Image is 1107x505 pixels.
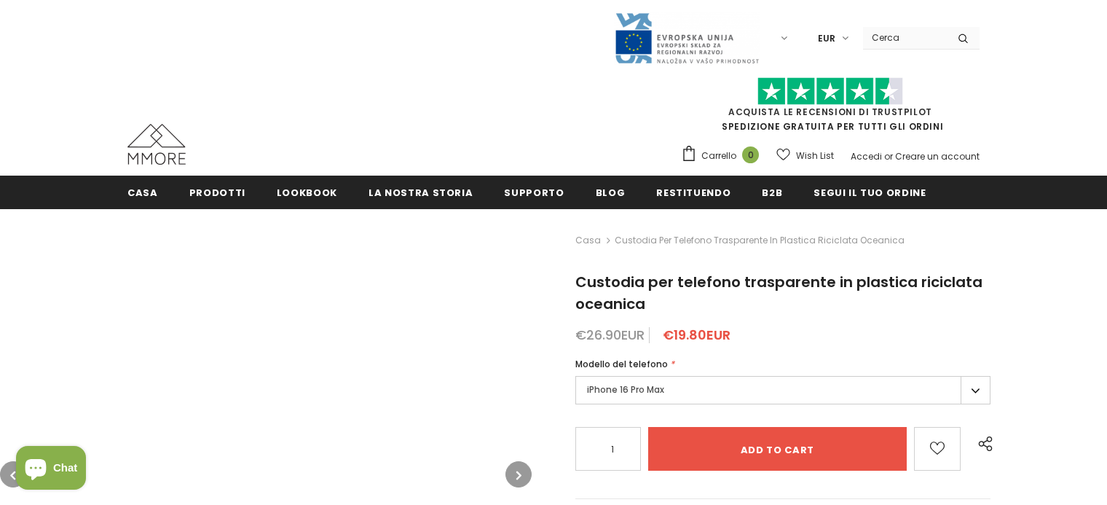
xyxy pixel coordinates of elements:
[614,12,760,65] img: Javni Razpis
[813,176,926,208] a: Segui il tuo ordine
[277,176,337,208] a: Lookbook
[681,145,766,167] a: Carrello 0
[575,272,982,314] span: Custodia per telefono trasparente in plastica riciclata oceanica
[851,150,882,163] a: Accedi
[504,176,564,208] a: supporto
[127,186,158,200] span: Casa
[776,143,834,168] a: Wish List
[596,186,626,200] span: Blog
[656,176,730,208] a: Restituendo
[369,176,473,208] a: La nostra storia
[762,176,782,208] a: B2B
[757,77,903,106] img: Fidati di Pilot Stars
[189,186,245,200] span: Prodotti
[614,31,760,44] a: Javni Razpis
[762,186,782,200] span: B2B
[818,31,835,46] span: EUR
[12,446,90,493] inbox-online-store-chat: Shopify online store chat
[701,149,736,163] span: Carrello
[728,106,932,118] a: Acquista le recensioni di TrustPilot
[863,27,947,48] input: Search Site
[648,427,907,471] input: Add to cart
[596,176,626,208] a: Blog
[663,326,730,344] span: €19.80EUR
[656,186,730,200] span: Restituendo
[742,146,759,163] span: 0
[127,124,186,165] img: Casi MMORE
[127,176,158,208] a: Casa
[277,186,337,200] span: Lookbook
[796,149,834,163] span: Wish List
[575,232,601,249] a: Casa
[504,186,564,200] span: supporto
[575,376,990,404] label: iPhone 16 Pro Max
[884,150,893,163] span: or
[369,186,473,200] span: La nostra storia
[895,150,980,163] a: Creare un account
[575,326,645,344] span: €26.90EUR
[189,176,245,208] a: Prodotti
[615,232,905,249] span: Custodia per telefono trasparente in plastica riciclata oceanica
[575,358,668,370] span: Modello del telefono
[681,84,980,133] span: SPEDIZIONE GRATUITA PER TUTTI GLI ORDINI
[813,186,926,200] span: Segui il tuo ordine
